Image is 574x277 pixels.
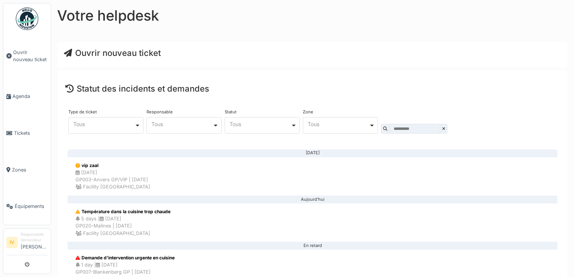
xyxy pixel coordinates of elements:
div: Aujourd'hui [74,199,551,200]
div: Température dans la cuisine trop chaude [76,208,171,215]
li: [PERSON_NAME] [21,232,48,253]
span: Zones [12,166,48,173]
div: vip zaal [76,162,150,169]
label: Statut [225,110,237,114]
label: Zone [303,110,313,114]
div: Responsable demandeur [21,232,48,243]
div: Tous [73,122,134,126]
div: [DATE] [74,153,551,154]
label: Type de ticket [68,110,97,114]
span: Agenda [12,93,48,100]
a: Tickets [3,115,51,152]
a: IV Responsable demandeur[PERSON_NAME] [6,232,48,255]
h4: Statut des incidents et demandes [65,84,560,93]
a: Équipements [3,188,51,225]
span: Équipements [15,203,48,210]
div: Tous [308,122,369,126]
a: Température dans la cuisine trop chaude 5 days |[DATE]GP020-Malines | [DATE] Facility [GEOGRAPHIC... [68,203,557,242]
img: Badge_color-CXgf-gQk.svg [16,8,38,30]
div: [DATE] GP003-Anvers GP/VIP | [DATE] Facility [GEOGRAPHIC_DATA] [76,169,150,191]
li: IV [6,237,18,248]
span: Ouvrir nouveau ticket [13,49,48,63]
a: Zones [3,151,51,188]
div: 5 days | [DATE] GP020-Malines | [DATE] Facility [GEOGRAPHIC_DATA] [76,215,171,237]
a: Ouvrir nouveau ticket [3,34,51,78]
div: Demande d’intervention urgente en cuisine [76,254,175,261]
div: Tous [151,122,213,126]
div: Tous [230,122,291,126]
a: Ouvrir nouveau ticket [64,48,161,58]
a: vip zaal [DATE]GP003-Anvers GP/VIP | [DATE] Facility [GEOGRAPHIC_DATA] [68,157,557,196]
label: Responsable [147,110,173,114]
a: Agenda [3,78,51,115]
span: Tickets [14,129,48,137]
